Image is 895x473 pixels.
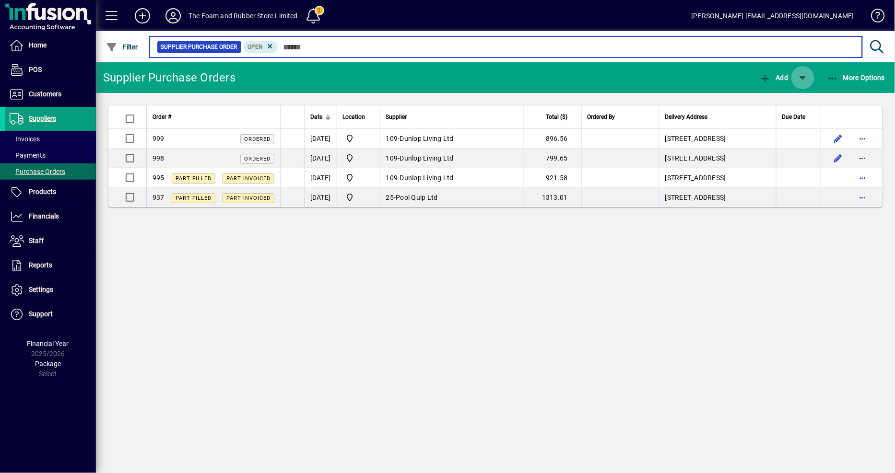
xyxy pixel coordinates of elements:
div: Supplier Purchase Orders [103,70,236,85]
button: More options [855,170,871,185]
button: More options [855,150,871,166]
td: - [380,188,524,207]
button: Edit [830,150,846,166]
td: 1313.01 [524,188,581,207]
a: Home [5,34,96,58]
span: 109 [386,174,398,182]
span: Invoices [10,135,40,143]
div: Supplier [386,112,518,122]
span: Ordered [244,156,271,162]
div: Total ($) [530,112,577,122]
span: Part Invoiced [226,175,271,182]
a: Settings [5,278,96,302]
span: Reports [29,261,52,269]
span: Payments [10,151,46,159]
td: [STREET_ADDRESS] [659,168,776,188]
span: 995 [153,174,165,182]
span: Purchase Orders [10,168,65,175]
a: Knowledge Base [864,2,883,33]
div: Ordered By [588,112,653,122]
button: Profile [158,7,188,24]
span: Foam & Rubber Store [343,133,374,144]
span: Customers [29,90,61,98]
span: Suppliers [29,115,56,122]
a: Staff [5,229,96,253]
button: More options [855,190,871,205]
span: 109 [386,135,398,142]
span: Foam & Rubber Store [343,172,374,184]
span: Part Filled [176,175,212,182]
span: Ordered By [588,112,615,122]
span: More Options [827,74,885,81]
span: Support [29,310,53,318]
td: [DATE] [304,168,337,188]
span: 25 [386,194,394,201]
a: Invoices [5,131,96,147]
span: Ordered [244,136,271,142]
td: - [380,149,524,168]
span: 937 [153,194,165,201]
span: Products [29,188,56,196]
td: [STREET_ADDRESS] [659,188,776,207]
span: Location [343,112,365,122]
button: More options [855,131,871,146]
div: The Foam and Rubber Store Limited [188,8,298,23]
span: Supplier Purchase Order [161,42,237,52]
div: Date [310,112,331,122]
a: Products [5,180,96,204]
a: Customers [5,82,96,106]
button: Add [127,7,158,24]
a: Financials [5,205,96,229]
span: Total ($) [546,112,568,122]
div: Due Date [782,112,814,122]
button: Add [757,69,790,86]
span: Date [310,112,322,122]
button: More Options [824,69,888,86]
mat-chip: Completion Status: Open [244,41,278,53]
div: Order # [153,112,274,122]
span: Dunlop Living Ltd [400,154,454,162]
button: Edit [830,131,846,146]
span: Dunlop Living Ltd [400,135,454,142]
a: Purchase Orders [5,163,96,180]
span: Foam & Rubber Store [343,152,374,164]
span: Due Date [782,112,806,122]
span: Add [759,74,788,81]
div: Location [343,112,374,122]
span: 999 [153,135,165,142]
td: [STREET_ADDRESS] [659,129,776,149]
td: - [380,168,524,188]
span: Financial Year [27,340,69,347]
span: Pool Quip Ltd [396,194,438,201]
a: Reports [5,254,96,277]
td: [DATE] [304,149,337,168]
span: Home [29,41,47,49]
a: Support [5,302,96,326]
div: [PERSON_NAME] [EMAIL_ADDRESS][DOMAIN_NAME] [692,8,854,23]
button: Filter [104,38,141,56]
span: Settings [29,286,53,293]
span: Delivery Address [665,112,708,122]
span: Package [35,360,61,368]
td: 799.65 [524,149,581,168]
span: Open [248,44,263,50]
span: Staff [29,237,44,244]
td: [DATE] [304,129,337,149]
a: POS [5,58,96,82]
span: Order # [153,112,171,122]
span: Filter [106,43,138,51]
td: 921.58 [524,168,581,188]
td: [STREET_ADDRESS] [659,149,776,168]
span: 998 [153,154,165,162]
span: Foam & Rubber Store [343,192,374,203]
span: Dunlop Living Ltd [400,174,454,182]
td: 896.56 [524,129,581,149]
span: Supplier [386,112,407,122]
span: 109 [386,154,398,162]
span: Part Invoiced [226,195,271,201]
span: Financials [29,212,59,220]
td: [DATE] [304,188,337,207]
span: Part Filled [176,195,212,201]
span: POS [29,66,42,73]
td: - [380,129,524,149]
